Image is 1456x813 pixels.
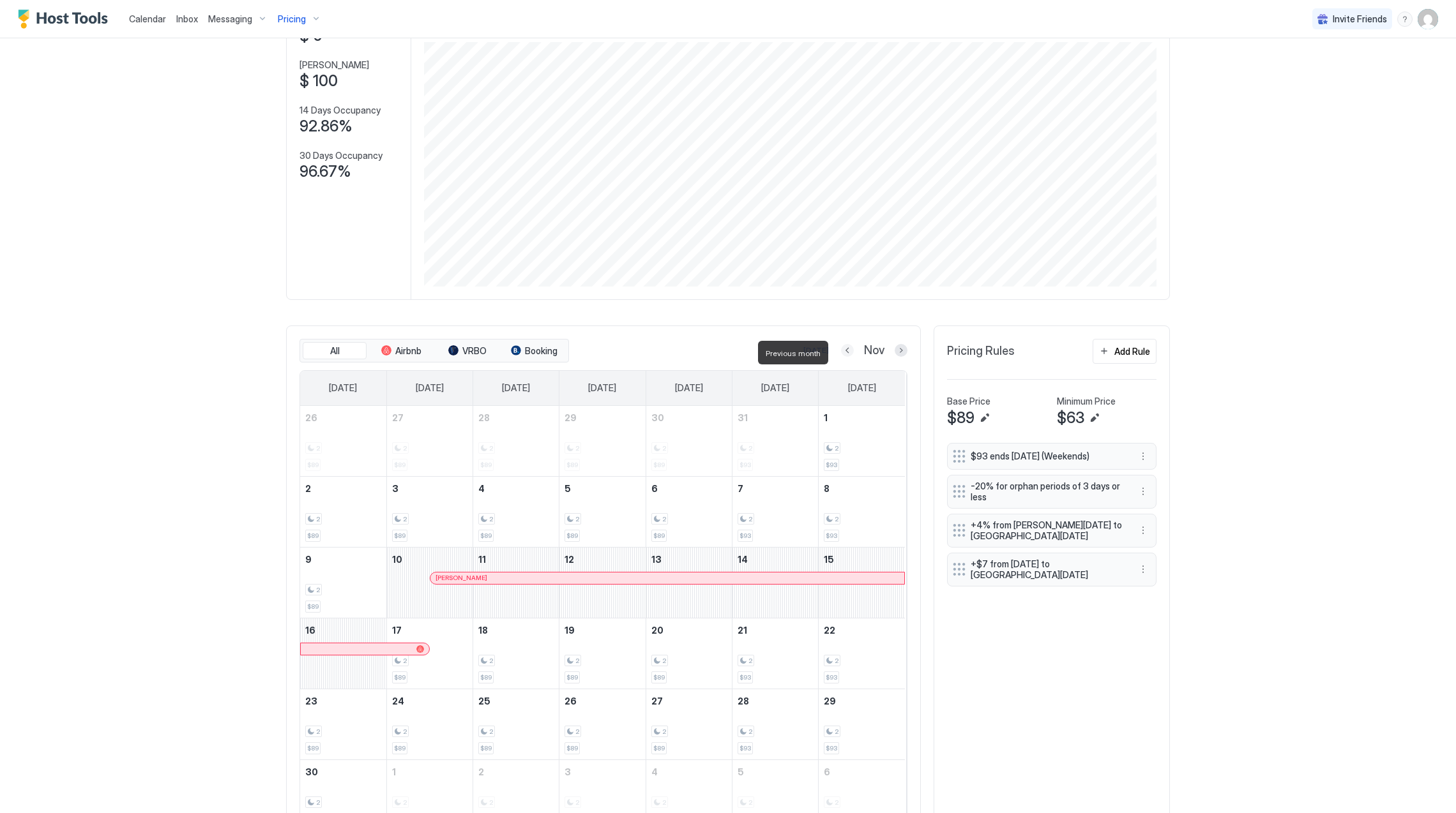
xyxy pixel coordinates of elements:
[559,618,646,689] td: November 19, 2025
[300,406,386,429] a: October 26, 2025
[748,727,752,736] span: 2
[1093,339,1156,364] button: Add Rule
[653,532,665,540] span: $89
[819,618,905,689] td: November 22, 2025
[395,345,421,357] span: Airbnb
[575,515,579,523] span: 2
[559,618,645,642] a: November 19, 2025
[559,760,645,784] a: December 3, 2025
[1135,484,1151,499] div: menu
[835,727,838,736] span: 2
[329,382,357,394] span: [DATE]
[732,760,818,784] a: December 5, 2025
[392,766,396,777] span: 1
[646,548,732,571] a: November 13, 2025
[971,451,1123,462] span: $93 ends [DATE] (Weekends)
[738,696,749,706] span: 28
[646,406,732,477] td: October 30, 2025
[826,744,837,752] span: $93
[1333,13,1387,25] span: Invite Friends
[651,766,658,777] span: 4
[480,673,492,682] span: $89
[651,554,662,565] span: 13
[305,696,317,706] span: 23
[436,574,487,582] span: [PERSON_NAME]
[403,727,407,736] span: 2
[824,412,828,423] span: 1
[653,673,665,682] span: $89
[489,727,493,736] span: 2
[436,574,899,582] div: [PERSON_NAME]
[575,657,579,665] span: 2
[662,515,666,523] span: 2
[1135,562,1151,577] button: More options
[316,586,320,594] span: 2
[129,12,166,26] a: Calendar
[732,547,818,618] td: November 14, 2025
[305,766,318,777] span: 30
[738,554,748,565] span: 14
[732,476,818,547] td: November 7, 2025
[766,348,821,358] span: Previous month
[646,618,732,689] td: November 20, 2025
[732,618,818,642] a: November 21, 2025
[732,618,818,689] td: November 21, 2025
[1135,484,1151,499] button: More options
[489,515,493,523] span: 2
[819,548,905,571] a: November 15, 2025
[732,689,818,713] a: November 28, 2025
[502,342,566,360] button: Booking
[330,345,340,357] span: All
[392,412,404,423] span: 27
[473,476,559,547] td: November 4, 2025
[826,673,837,682] span: $93
[386,547,473,618] td: November 10, 2025
[565,483,571,494] span: 5
[651,625,664,636] span: 20
[646,477,732,500] a: November 6, 2025
[387,689,473,713] a: November 24, 2025
[403,371,457,405] a: Monday
[748,371,802,405] a: Friday
[646,689,732,713] a: November 27, 2025
[732,406,818,477] td: October 31, 2025
[478,483,485,494] span: 4
[403,515,407,523] span: 2
[738,625,747,636] span: 21
[971,519,1123,542] span: +4% from [PERSON_NAME][DATE] to [GEOGRAPHIC_DATA][DATE]
[824,554,834,565] span: 15
[307,602,319,611] span: $89
[436,342,499,360] button: VRBO
[826,461,837,469] span: $93
[473,689,559,759] td: November 25, 2025
[819,406,905,429] a: November 1, 2025
[305,412,317,423] span: 26
[835,444,838,452] span: 2
[1087,410,1102,426] button: Edit
[300,59,369,71] span: [PERSON_NAME]
[300,105,381,116] span: 14 Days Occupancy
[478,554,486,565] span: 11
[559,689,646,759] td: November 26, 2025
[403,657,407,665] span: 2
[300,618,386,642] a: November 16, 2025
[387,760,473,784] a: December 1, 2025
[559,548,645,571] a: November 12, 2025
[662,371,716,405] a: Thursday
[316,515,320,523] span: 2
[559,406,645,429] a: October 29, 2025
[489,371,543,405] a: Tuesday
[895,344,907,357] button: Next month
[575,371,629,405] a: Wednesday
[566,744,578,752] span: $89
[307,744,319,752] span: $89
[392,625,402,636] span: 17
[565,554,574,565] span: 12
[316,798,320,807] span: 2
[646,547,732,618] td: November 13, 2025
[819,406,905,477] td: November 1, 2025
[208,13,252,25] span: Messaging
[473,548,559,571] a: November 11, 2025
[305,483,311,494] span: 2
[386,689,473,759] td: November 24, 2025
